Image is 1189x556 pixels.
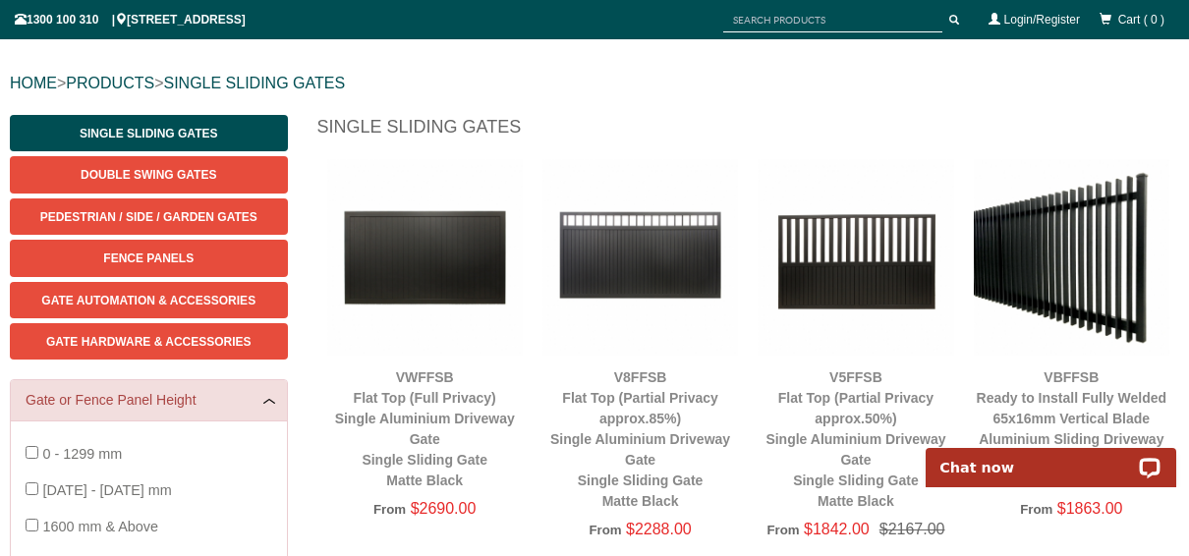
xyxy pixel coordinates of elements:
span: $2288.00 [626,521,692,537]
a: Login/Register [1004,13,1080,27]
a: Gate Automation & Accessories [10,282,288,318]
a: HOME [10,75,57,91]
a: Pedestrian / Side / Garden Gates [10,198,288,235]
a: Double Swing Gates [10,156,288,193]
span: 1600 mm & Above [42,519,158,534]
span: $2167.00 [870,521,945,537]
span: Gate Automation & Accessories [41,294,255,307]
span: Pedestrian / Side / Garden Gates [40,210,257,224]
span: Single Sliding Gates [80,127,217,140]
h1: Single Sliding Gates [317,115,1180,149]
span: Gate Hardware & Accessories [46,335,252,349]
span: 0 - 1299 mm [42,446,122,462]
span: [DATE] - [DATE] mm [42,482,171,498]
img: VWFFSB - Flat Top (Full Privacy) - Single Aluminium Driveway Gate - Single Sliding Gate - Matte B... [327,159,523,355]
span: $1863.00 [1057,500,1123,517]
span: Cart ( 0 ) [1118,13,1164,27]
span: From [373,502,406,517]
a: VBFFSBReady to Install Fully Welded 65x16mm Vertical BladeAluminium Sliding Driveway GateMatte Black [977,369,1166,488]
span: Fence Panels [103,251,194,265]
span: $1842.00 [804,521,870,537]
input: SEARCH PRODUCTS [723,8,942,32]
div: > > [10,52,1179,115]
span: From [766,523,799,537]
a: Gate or Fence Panel Height [26,390,272,411]
img: V5FFSB - Flat Top (Partial Privacy approx.50%) - Single Aluminium Driveway Gate - Single Sliding ... [758,159,953,355]
span: $2690.00 [411,500,477,517]
a: PRODUCTS [66,75,154,91]
a: SINGLE SLIDING GATES [163,75,345,91]
img: V8FFSB - Flat Top (Partial Privacy approx.85%) - Single Aluminium Driveway Gate - Single Sliding ... [542,159,738,355]
span: 1300 100 310 | [STREET_ADDRESS] [15,13,246,27]
span: From [1020,502,1052,517]
a: Fence Panels [10,240,288,276]
img: VBFFSB - Ready to Install Fully Welded 65x16mm Vertical Blade - Aluminium Sliding Driveway Gate -... [974,159,1169,355]
a: VWFFSBFlat Top (Full Privacy)Single Aluminium Driveway GateSingle Sliding GateMatte Black [335,369,515,488]
a: V5FFSBFlat Top (Partial Privacy approx.50%)Single Aluminium Driveway GateSingle Sliding GateMatte... [765,369,945,509]
span: Double Swing Gates [81,168,216,182]
span: From [589,523,621,537]
a: Single Sliding Gates [10,115,288,151]
a: V8FFSBFlat Top (Partial Privacy approx.85%)Single Aluminium Driveway GateSingle Sliding GateMatte... [550,369,730,509]
iframe: LiveChat chat widget [913,425,1189,487]
a: Gate Hardware & Accessories [10,323,288,360]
